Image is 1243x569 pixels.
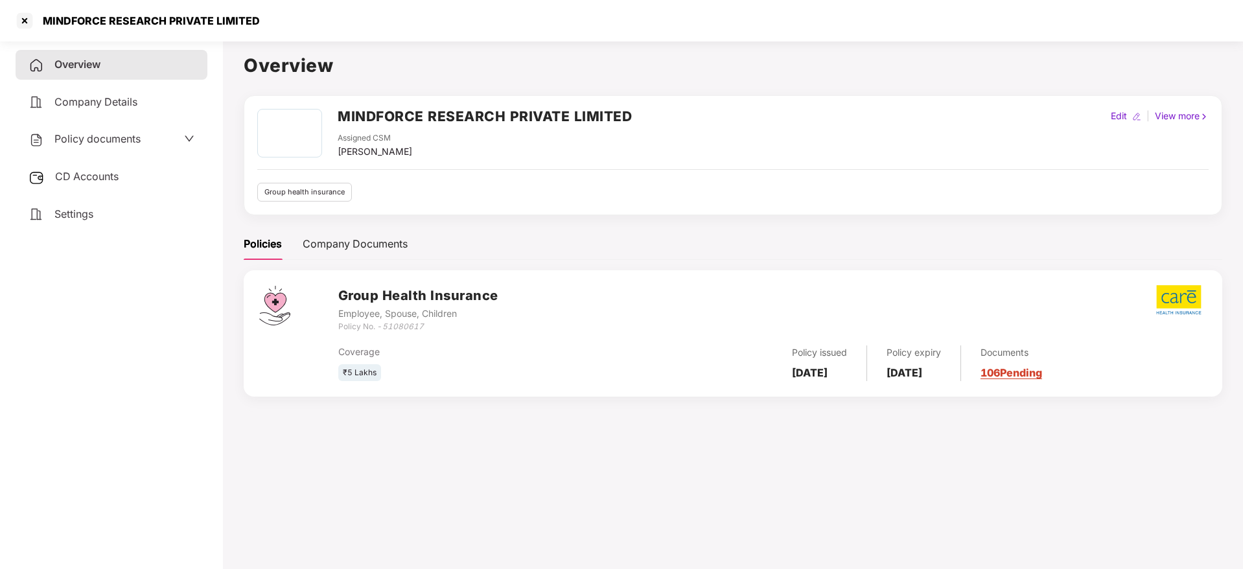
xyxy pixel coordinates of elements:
div: View more [1152,109,1211,123]
img: svg+xml;base64,PHN2ZyB4bWxucz0iaHR0cDovL3d3dy53My5vcmcvMjAwMC9zdmciIHdpZHRoPSIyNCIgaGVpZ2h0PSIyNC... [29,95,44,110]
div: Documents [981,345,1042,360]
div: Group health insurance [257,183,352,202]
img: editIcon [1132,112,1141,121]
h3: Group Health Insurance [338,286,498,306]
div: [PERSON_NAME] [338,145,412,159]
div: | [1144,109,1152,123]
div: MINDFORCE RESEARCH PRIVATE LIMITED [35,14,260,27]
h1: Overview [244,51,1222,80]
img: svg+xml;base64,PHN2ZyB4bWxucz0iaHR0cDovL3d3dy53My5vcmcvMjAwMC9zdmciIHdpZHRoPSIyNCIgaGVpZ2h0PSIyNC... [29,132,44,148]
div: Coverage [338,345,628,359]
b: [DATE] [887,366,922,379]
div: Policy expiry [887,345,941,360]
img: rightIcon [1200,112,1209,121]
img: svg+xml;base64,PHN2ZyB3aWR0aD0iMjUiIGhlaWdodD0iMjQiIHZpZXdCb3g9IjAgMCAyNSAyNCIgZmlsbD0ibm9uZSIgeG... [29,170,45,185]
div: Edit [1108,109,1130,123]
img: svg+xml;base64,PHN2ZyB4bWxucz0iaHR0cDovL3d3dy53My5vcmcvMjAwMC9zdmciIHdpZHRoPSIyNCIgaGVpZ2h0PSIyNC... [29,207,44,222]
div: Company Documents [303,236,408,252]
div: Policy issued [792,345,847,360]
span: CD Accounts [55,170,119,183]
img: svg+xml;base64,PHN2ZyB4bWxucz0iaHR0cDovL3d3dy53My5vcmcvMjAwMC9zdmciIHdpZHRoPSI0Ny43MTQiIGhlaWdodD... [259,286,290,325]
h2: MINDFORCE RESEARCH PRIVATE LIMITED [338,106,632,127]
b: [DATE] [792,366,828,379]
img: care.png [1156,284,1202,315]
div: Policies [244,236,282,252]
span: down [184,134,194,144]
span: Policy documents [54,132,141,145]
span: Settings [54,207,93,220]
div: Policy No. - [338,321,498,333]
i: 51080617 [382,321,424,331]
div: Assigned CSM [338,132,412,145]
span: Overview [54,58,100,71]
span: Company Details [54,95,137,108]
img: svg+xml;base64,PHN2ZyB4bWxucz0iaHR0cDovL3d3dy53My5vcmcvMjAwMC9zdmciIHdpZHRoPSIyNCIgaGVpZ2h0PSIyNC... [29,58,44,73]
div: Employee, Spouse, Children [338,307,498,321]
a: 106 Pending [981,366,1042,379]
div: ₹5 Lakhs [338,364,381,382]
